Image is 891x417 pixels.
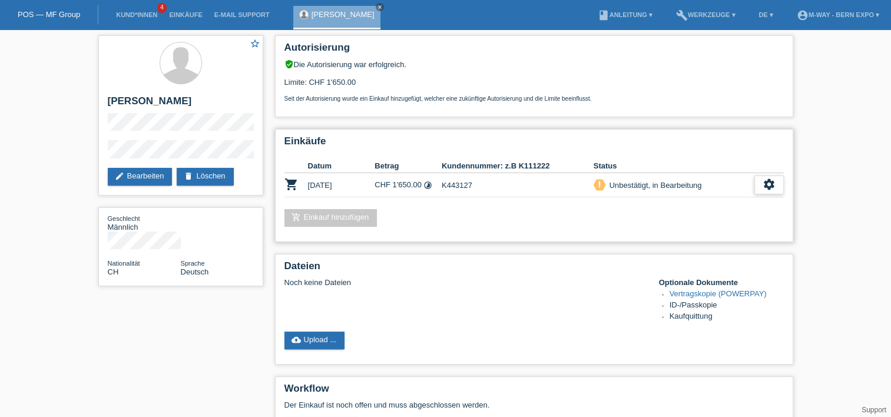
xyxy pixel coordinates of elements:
a: cloud_uploadUpload ... [284,332,345,349]
div: Noch keine Dateien [284,278,644,287]
i: book [598,9,610,21]
i: close [377,4,383,10]
i: star_border [250,38,260,49]
li: Kaufquittung [670,312,784,323]
h2: Autorisierung [284,42,784,59]
i: verified_user [284,59,294,69]
h4: Optionale Dokumente [659,278,784,287]
i: settings [763,178,776,191]
span: 4 [157,3,167,13]
p: Seit der Autorisierung wurde ein Einkauf hinzugefügt, welcher eine zukünftige Autorisierung und d... [284,95,784,102]
i: delete [184,171,193,181]
h2: Dateien [284,260,784,278]
h2: Workflow [284,383,784,401]
h2: Einkäufe [284,135,784,153]
p: Der Einkauf ist noch offen und muss abgeschlossen werden. [284,401,784,409]
a: editBearbeiten [108,168,173,186]
th: Kundennummer: z.B K111222 [442,159,594,173]
h2: [PERSON_NAME] [108,95,254,113]
a: Einkäufe [163,11,208,18]
a: bookAnleitung ▾ [592,11,658,18]
td: [DATE] [308,173,375,197]
span: Geschlecht [108,215,140,222]
div: Männlich [108,214,181,231]
div: Unbestätigt, in Bearbeitung [606,179,702,191]
i: Fixe Raten (12 Raten) [423,181,432,190]
th: Datum [308,159,375,173]
a: [PERSON_NAME] [312,10,375,19]
th: Betrag [375,159,442,173]
a: close [376,3,384,11]
span: Schweiz [108,267,119,276]
i: add_shopping_cart [292,213,301,222]
i: POSP00028652 [284,177,299,191]
a: deleteLöschen [177,168,233,186]
a: Vertragskopie (POWERPAY) [670,289,767,298]
a: add_shopping_cartEinkauf hinzufügen [284,209,377,227]
a: buildWerkzeuge ▾ [670,11,741,18]
a: star_border [250,38,260,51]
span: Nationalität [108,260,140,267]
a: Support [862,406,886,414]
div: Die Autorisierung war erfolgreich. [284,59,784,69]
a: E-Mail Support [208,11,276,18]
i: account_circle [797,9,809,21]
div: Limite: CHF 1'650.00 [284,69,784,102]
span: Sprache [181,260,205,267]
i: cloud_upload [292,335,301,345]
li: ID-/Passkopie [670,300,784,312]
a: DE ▾ [753,11,779,18]
i: build [676,9,688,21]
td: CHF 1'650.00 [375,173,442,197]
a: account_circlem-way - Bern Expo ▾ [791,11,885,18]
span: Deutsch [181,267,209,276]
a: POS — MF Group [18,10,80,19]
i: priority_high [595,180,604,188]
a: Kund*innen [110,11,163,18]
td: K443127 [442,173,594,197]
i: edit [115,171,124,181]
th: Status [594,159,754,173]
